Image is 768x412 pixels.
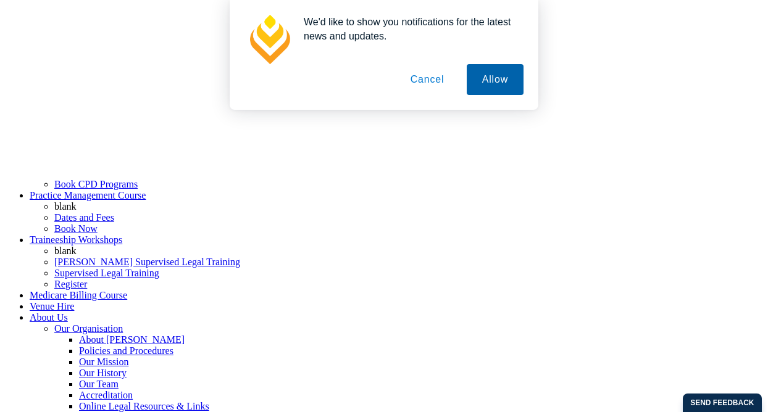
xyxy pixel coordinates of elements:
[54,245,77,256] a: blank
[54,179,138,189] a: Book CPD Programs
[30,190,146,200] a: Practice Management Course
[30,301,74,311] a: Venue Hire
[79,356,128,367] a: Our Mission
[54,257,240,267] a: [PERSON_NAME] Supervised Legal Training
[30,234,122,245] a: Traineeship Workshops
[30,290,127,300] a: Medicare Billing Course
[54,279,87,289] a: Register
[79,334,185,345] a: About [PERSON_NAME]
[79,345,173,356] a: Policies and Procedures
[79,401,209,411] a: Online Legal Resources & Links
[244,15,294,64] img: notification icon
[395,64,460,95] button: Cancel
[79,390,133,400] a: Accreditation
[54,323,123,334] a: Our Organisation
[79,379,119,389] a: Our Team
[54,212,114,223] a: Dates and Fees
[54,201,77,212] a: blank
[294,15,524,43] div: We'd like to show you notifications for the latest news and updates.
[54,268,159,278] a: Supervised Legal Training
[30,312,68,323] a: About Us
[467,64,524,95] button: Allow
[79,368,127,378] a: Our History
[54,223,98,234] a: Book Now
